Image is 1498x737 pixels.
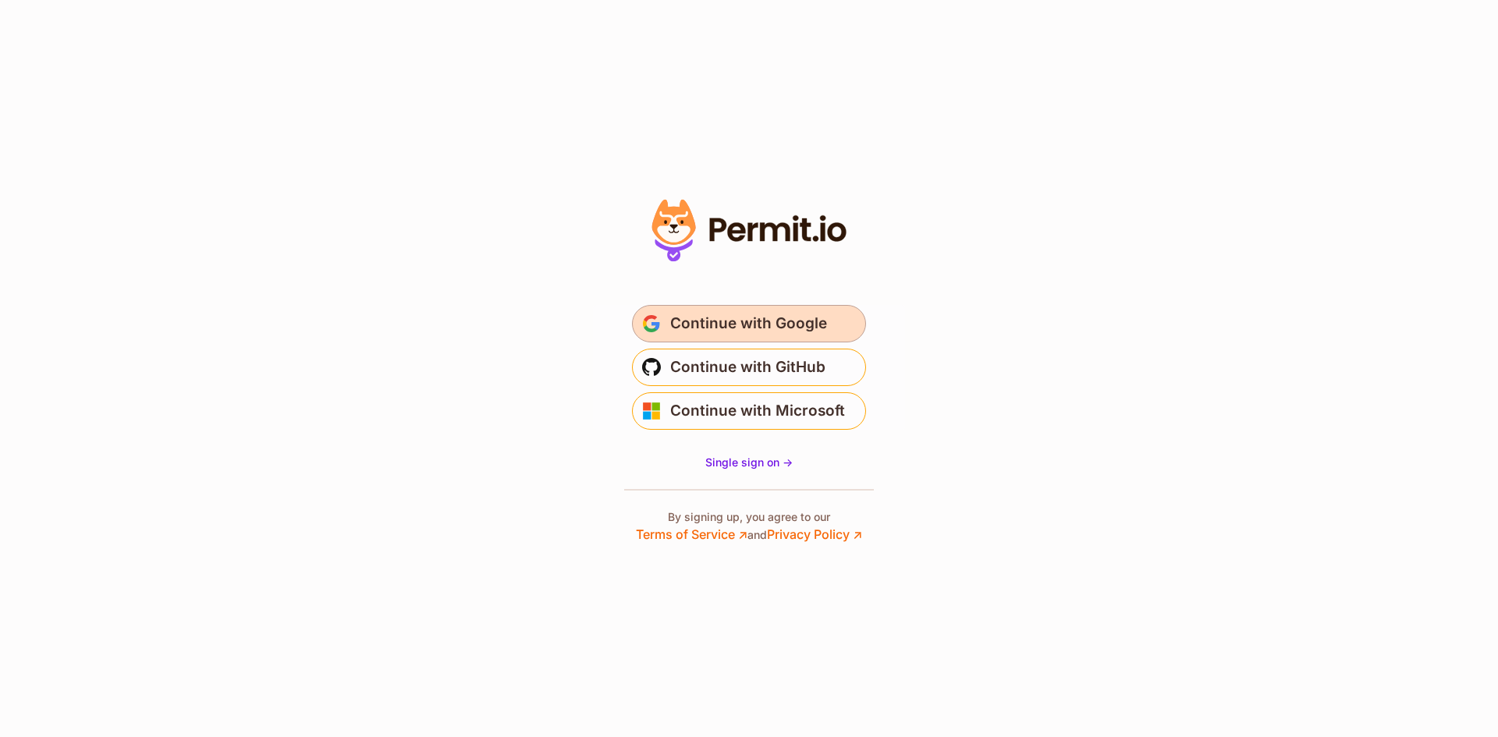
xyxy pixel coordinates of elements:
button: Continue with Microsoft [632,392,866,430]
button: Continue with Google [632,305,866,342]
p: By signing up, you agree to our and [636,509,862,544]
span: Single sign on -> [705,455,793,469]
span: Continue with Google [670,311,827,336]
a: Single sign on -> [705,455,793,470]
a: Terms of Service ↗ [636,526,747,542]
span: Continue with GitHub [670,355,825,380]
span: Continue with Microsoft [670,399,845,423]
a: Privacy Policy ↗ [767,526,862,542]
button: Continue with GitHub [632,349,866,386]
